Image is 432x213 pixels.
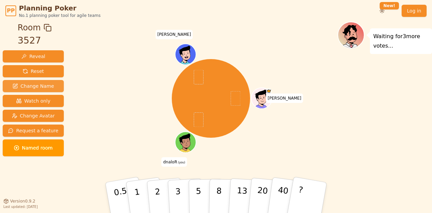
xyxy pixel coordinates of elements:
[14,144,53,151] span: Named room
[266,88,271,94] span: James is the host
[8,127,58,134] span: Request a feature
[18,22,40,34] span: Room
[3,198,35,204] button: Version0.9.2
[19,13,101,18] span: No.1 planning poker tool for agile teams
[10,198,35,204] span: Version 0.9.2
[3,80,64,92] button: Change Name
[3,139,64,156] button: Named room
[5,3,101,18] a: PPPlanning PokerNo.1 planning poker tool for agile teams
[376,5,388,17] button: New!
[18,34,51,48] div: 3527
[3,110,64,122] button: Change Avatar
[156,30,193,39] span: Click to change your name
[16,98,51,104] span: Watch only
[7,7,15,15] span: PP
[3,205,38,209] span: Last updated: [DATE]
[161,157,187,167] span: Click to change your name
[176,133,195,152] button: Click to change your avatar
[373,32,429,51] p: Waiting for 3 more votes...
[12,112,55,119] span: Change Avatar
[3,125,64,137] button: Request a feature
[12,83,54,89] span: Change Name
[3,65,64,77] button: Reset
[21,53,45,60] span: Reveal
[402,5,427,17] a: Log in
[177,161,185,164] span: (you)
[266,94,303,103] span: Click to change your name
[19,3,101,13] span: Planning Poker
[3,95,64,107] button: Watch only
[23,68,44,75] span: Reset
[380,2,399,9] div: New!
[3,50,64,62] button: Reveal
